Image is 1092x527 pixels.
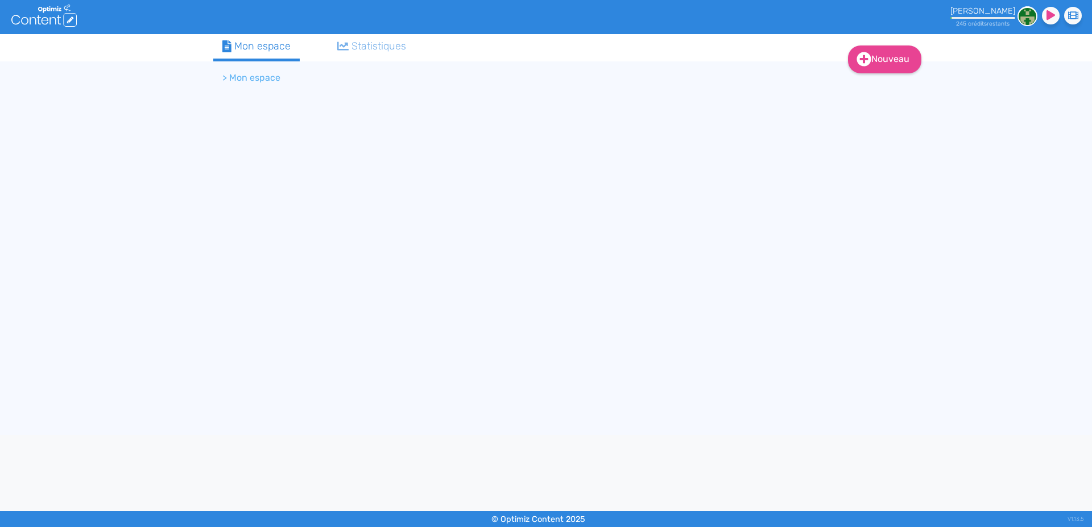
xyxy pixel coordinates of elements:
div: V1.13.5 [1068,511,1083,527]
li: > Mon espace [222,71,280,85]
a: Nouveau [848,45,921,73]
span: s [1007,20,1010,27]
img: 6adefb463699458b3a7e00f487fb9d6a [1017,6,1037,26]
small: 245 crédit restant [956,20,1010,27]
span: s [984,20,987,27]
div: [PERSON_NAME] [950,6,1015,16]
a: Statistiques [328,34,416,59]
div: Statistiques [337,39,407,54]
small: © Optimiz Content 2025 [491,514,585,524]
a: Mon espace [213,34,300,61]
nav: breadcrumb [213,64,782,92]
div: Mon espace [222,39,291,54]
